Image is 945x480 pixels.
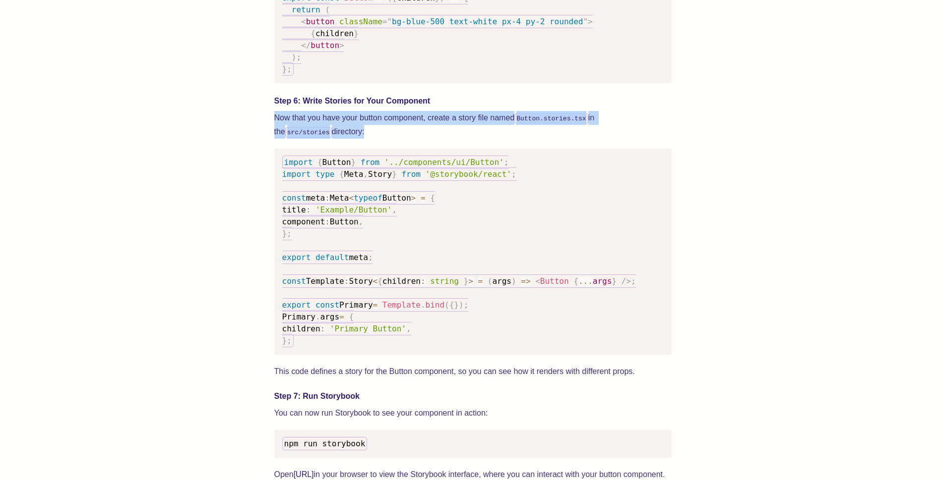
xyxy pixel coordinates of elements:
span: children [315,29,354,38]
span: type [315,169,335,179]
span: Template [306,276,344,286]
span: } [464,276,469,286]
span: , [363,169,368,179]
span: ) [292,53,297,62]
span: < [349,193,354,203]
span: args [492,276,511,286]
span: from [361,158,380,167]
span: > [339,41,344,50]
span: '../components/ui/Button' [384,158,504,167]
span: : [306,205,311,214]
span: { [449,300,454,310]
span: ( [444,300,449,310]
span: className [339,17,382,26]
span: < [301,17,306,26]
span: { [311,29,315,38]
span: } [282,229,287,238]
span: " [583,17,588,26]
span: : [320,324,325,333]
span: ; [511,169,516,179]
span: const [282,193,306,203]
span: ; [464,300,469,310]
span: bg-blue-500 text-white px-4 py-2 rounded [392,17,583,26]
span: export [282,300,311,310]
span: . [421,300,426,310]
span: { [339,169,344,179]
p: You can now run Storybook to see your component in action: [274,406,671,420]
span: = [421,193,426,203]
span: component [282,217,325,226]
span: } [612,276,617,286]
span: children [382,276,421,286]
span: typeof [354,193,382,203]
span: Meta [330,193,349,203]
span: ; [287,64,292,74]
span: < [373,276,378,286]
span: import [282,169,311,179]
span: ; [287,336,292,345]
code: src/stories [285,127,332,138]
span: return [292,5,320,14]
span: { [349,312,354,321]
span: meta [306,193,325,203]
span: ; [631,276,636,286]
span: } [354,29,359,38]
span: /> [622,276,631,286]
span: button [306,17,335,26]
span: > [588,17,593,26]
span: </ [301,41,311,50]
span: ; [368,253,373,262]
span: default [315,253,349,262]
span: ; [504,158,509,167]
span: Primary [282,312,315,321]
span: Story [349,276,373,286]
span: = [339,312,344,321]
span: ) [511,276,516,286]
span: ; [296,53,301,62]
span: ... [578,276,593,286]
span: , [359,217,364,226]
span: = [373,300,378,310]
span: = [382,17,387,26]
span: Button [322,158,351,167]
span: { [573,276,578,286]
span: } [351,158,356,167]
span: args [320,312,340,321]
span: 'Primary Button' [330,324,406,333]
span: } [282,336,287,345]
span: const [315,300,339,310]
span: ) [459,300,464,310]
span: title [282,205,306,214]
span: string [430,276,459,286]
h4: Step 6: Write Stories for Your Component [274,95,671,107]
span: : [344,276,349,286]
span: from [401,169,421,179]
span: Meta [344,169,364,179]
span: 'Example/Button' [315,205,392,214]
span: import [284,158,313,167]
p: This code defines a story for the Button component, so you can see how it renders with different ... [274,365,671,378]
span: npm run storybook [284,439,366,448]
span: ; [287,229,292,238]
span: . [315,312,320,321]
span: meta [349,253,368,262]
span: children [282,324,320,333]
span: } [282,64,287,74]
span: Button [330,217,359,226]
p: Now that you have your button component, create a story file named in the directory: [274,111,671,139]
span: , [392,205,397,214]
span: ( [488,276,493,286]
span: Primary [339,300,373,310]
a: [URL] [294,470,314,479]
span: { [317,158,322,167]
span: '@storybook/react' [426,169,511,179]
h4: Step 7: Run Storybook [274,390,671,402]
span: Story [368,169,392,179]
span: > [411,193,416,203]
span: button [311,41,339,50]
span: < [535,276,540,286]
span: : [325,217,330,226]
span: const [282,276,306,286]
span: , [406,324,411,333]
span: args [593,276,612,286]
